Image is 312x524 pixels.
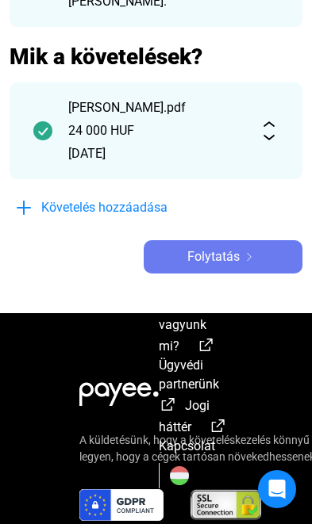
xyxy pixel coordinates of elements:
[68,98,244,117] div: [PERSON_NAME].pdf
[258,470,296,508] div: Open Intercom Messenger
[187,247,240,266] span: Folytatás
[260,121,279,140] img: expand
[197,337,216,353] img: external-link-white
[240,253,259,261] img: arrow-right-white
[79,489,164,521] img: gdpr
[14,198,33,217] img: plus-blue
[159,422,235,456] a: external-link-whiteKapcsolat
[159,298,206,354] span: Kik vagyunk mi?
[159,398,210,434] span: Jogi háttér
[159,400,210,437] a: external-link-whiteJogi háttér
[33,121,52,140] img: checkmark-darker-green-circle
[159,438,215,453] span: Kapcsolat
[170,466,189,485] img: HU.svg
[68,121,244,140] div: 24 000 HUF
[10,43,302,71] h2: Mik a követelések?
[10,191,248,224] button: plus-blueKövetelés hozzáadása
[159,300,206,356] a: external-link-whiteKik vagyunk mi?
[41,198,168,217] span: Követelés hozzáadása
[144,240,302,273] button: Folytatásarrow-right-white
[209,418,228,434] img: external-link-white
[159,396,178,412] img: external-link-white
[189,489,263,521] img: ssl
[79,373,159,406] img: white-payee-white-dot.svg
[159,358,219,392] span: Ügyvédi partnerünk
[159,341,223,394] a: external-link-whiteÜgyvédi partnerünk
[68,144,244,163] div: [DATE]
